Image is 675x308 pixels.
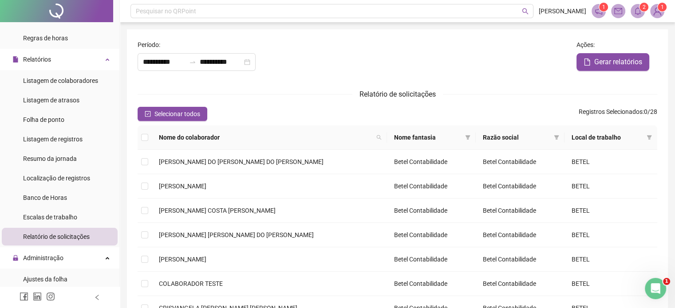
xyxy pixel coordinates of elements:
[138,40,159,50] span: Período
[23,136,83,143] span: Listagem de registros
[159,280,223,287] span: COLABORADOR TESTE
[595,7,603,15] span: notification
[159,256,206,263] span: [PERSON_NAME]
[647,135,652,140] span: filter
[594,57,642,67] span: Gerar relatórios
[375,131,383,144] span: search
[23,116,64,123] span: Folha de ponto
[23,254,63,261] span: Administração
[552,131,561,144] span: filter
[643,4,646,10] span: 2
[599,3,608,12] sup: 1
[602,4,605,10] span: 1
[651,4,664,18] img: 92716
[658,3,667,12] sup: Atualize o seu contato no menu Meus Dados
[159,231,314,238] span: [PERSON_NAME] [PERSON_NAME] DO [PERSON_NAME]
[159,158,324,165] span: [PERSON_NAME] DO [PERSON_NAME] DO [PERSON_NAME]
[189,58,196,66] span: to
[387,199,476,223] td: Betel Contabilidade
[634,7,642,15] span: bell
[476,199,564,223] td: Betel Contabilidade
[645,278,666,299] iframe: Intercom live chat
[564,199,657,223] td: BETEL
[576,40,600,50] label: :
[23,276,67,283] span: Ajustes da folha
[23,56,51,63] span: Relatórios
[359,90,436,98] span: Relatório de solicitações
[159,207,276,214] span: [PERSON_NAME] COSTA [PERSON_NAME]
[387,174,476,199] td: Betel Contabilidade
[564,150,657,174] td: BETEL
[387,247,476,272] td: Betel Contabilidade
[23,194,67,201] span: Banco de Horas
[387,223,476,247] td: Betel Contabilidade
[159,183,206,190] span: [PERSON_NAME]
[159,133,373,142] span: Nome do colaborador
[46,292,55,301] span: instagram
[463,131,472,144] span: filter
[189,58,196,66] span: swap-right
[138,107,207,121] button: Selecionar todos
[387,272,476,296] td: Betel Contabilidade
[394,133,462,142] span: Nome fantasia
[564,247,657,272] td: BETEL
[23,214,77,221] span: Escalas de trabalho
[23,77,98,84] span: Listagem de colaboradores
[138,40,166,50] label: :
[33,292,42,301] span: linkedin
[554,135,559,140] span: filter
[564,223,657,247] td: BETEL
[23,175,90,182] span: Localização de registros
[476,272,564,296] td: Betel Contabilidade
[145,111,151,117] span: check-square
[23,233,90,240] span: Relatório de solicitações
[94,294,100,300] span: left
[476,174,564,199] td: Betel Contabilidade
[522,8,529,15] span: search
[564,174,657,199] td: BETEL
[465,135,470,140] span: filter
[639,3,648,12] sup: 2
[539,6,586,16] span: [PERSON_NAME]
[572,133,643,142] span: Local de trabalho
[12,255,19,261] span: lock
[564,272,657,296] td: BETEL
[154,109,200,119] span: Selecionar todos
[483,133,550,142] span: Razão social
[387,150,476,174] td: Betel Contabilidade
[663,278,670,285] span: 1
[476,223,564,247] td: Betel Contabilidade
[476,150,564,174] td: Betel Contabilidade
[576,40,593,50] span: Ações
[661,4,664,10] span: 1
[376,135,382,140] span: search
[614,7,622,15] span: mail
[23,35,68,42] span: Regras de horas
[579,108,643,115] span: Registros Selecionados
[476,247,564,272] td: Betel Contabilidade
[23,97,79,104] span: Listagem de atrasos
[584,58,591,66] span: file
[645,131,654,144] span: filter
[579,107,657,121] span: : 0 / 28
[576,53,649,71] button: Gerar relatórios
[12,56,19,62] span: file
[20,292,28,301] span: facebook
[23,155,77,162] span: Resumo da jornada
